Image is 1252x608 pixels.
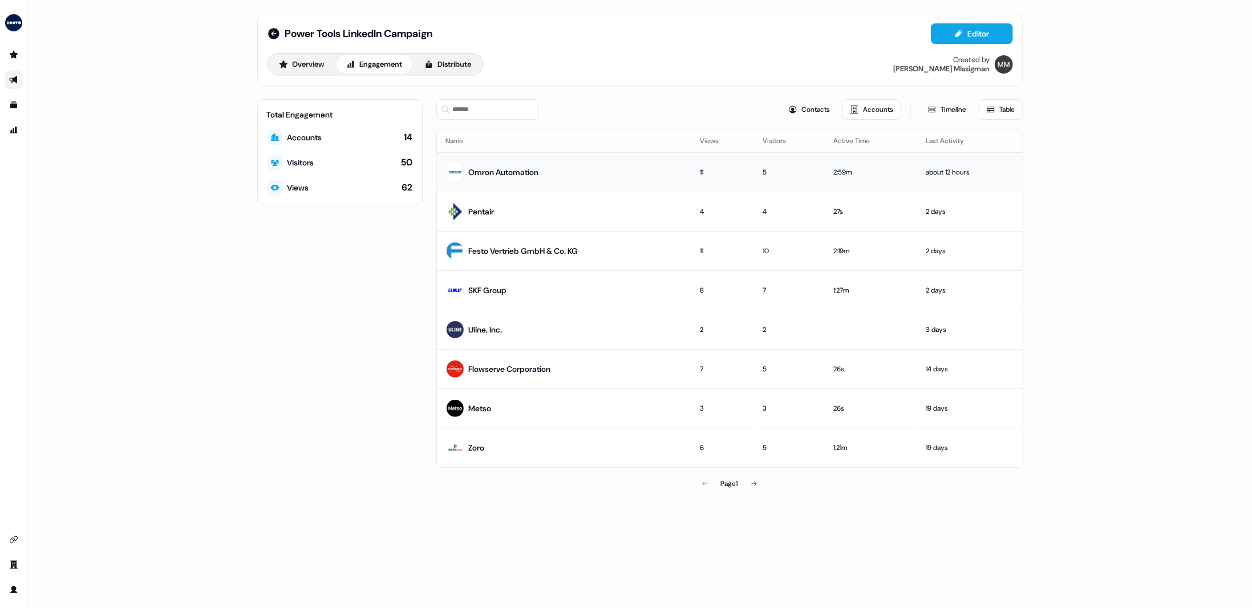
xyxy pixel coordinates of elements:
div: 6 [700,442,745,453]
div: SKF Group [469,285,507,296]
div: Total Engagement [267,109,413,120]
div: 27s [833,206,907,217]
div: Visitors [287,157,314,168]
div: 14 days [926,363,1012,375]
div: 3 [700,403,745,414]
div: 2:59m [833,167,907,178]
div: 1:21m [833,442,907,453]
th: Last Activity [917,129,1022,152]
a: Go to templates [5,96,23,114]
a: Editor [931,29,1013,41]
a: Go to team [5,556,23,574]
div: 4 [763,206,815,217]
div: 3 [763,403,815,414]
button: Engagement [337,55,412,74]
div: 2 [763,324,815,335]
div: Pentair [469,206,495,217]
div: 14 [404,131,413,144]
a: Go to outbound experience [5,71,23,89]
button: Overview [269,55,334,74]
div: 5 [763,363,815,375]
button: Table [979,99,1023,120]
div: 11 [700,245,745,257]
div: 26s [833,403,907,414]
div: 5 [763,167,815,178]
div: 7 [763,285,815,296]
div: 2 days [926,285,1012,296]
div: Views [287,182,309,193]
div: 5 [763,442,815,453]
div: about 12 hours [926,167,1012,178]
a: Go to profile [5,581,23,599]
th: Visitors [754,129,824,152]
div: 26s [833,363,907,375]
div: Metso [469,403,492,414]
div: Page 1 [721,478,738,489]
div: 7 [700,363,745,375]
a: Go to attribution [5,121,23,139]
div: 62 [402,181,413,194]
div: Created by [954,55,990,64]
div: 2 days [926,245,1012,257]
div: 4 [700,206,745,217]
div: 11 [700,167,745,178]
div: 3 days [926,324,1012,335]
a: Go to prospects [5,46,23,64]
div: Festo Vertrieb GmbH & Co. KG [469,245,578,257]
a: Go to integrations [5,530,23,549]
button: Editor [931,23,1013,44]
button: Contacts [781,99,838,120]
div: Accounts [287,132,322,143]
div: [PERSON_NAME] Missigman [894,64,990,74]
div: Omron Automation [469,167,539,178]
th: Name [437,129,691,152]
th: Views [691,129,754,152]
div: 2:19m [833,245,907,257]
th: Active Time [824,129,917,152]
div: 2 days [926,206,1012,217]
div: 19 days [926,442,1012,453]
button: Distribute [415,55,481,74]
div: Uline, Inc. [469,324,503,335]
div: 10 [763,245,815,257]
div: 8 [700,285,745,296]
div: 19 days [926,403,1012,414]
div: Zoro [469,442,485,453]
div: 2 [700,324,745,335]
div: Flowserve Corporation [469,363,551,375]
div: 1:27m [833,285,907,296]
img: Morgan [995,55,1013,74]
div: 50 [402,156,413,169]
span: Power Tools LinkedIn Campaign [285,27,433,40]
button: Timeline [920,99,974,120]
button: Accounts [842,99,901,120]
